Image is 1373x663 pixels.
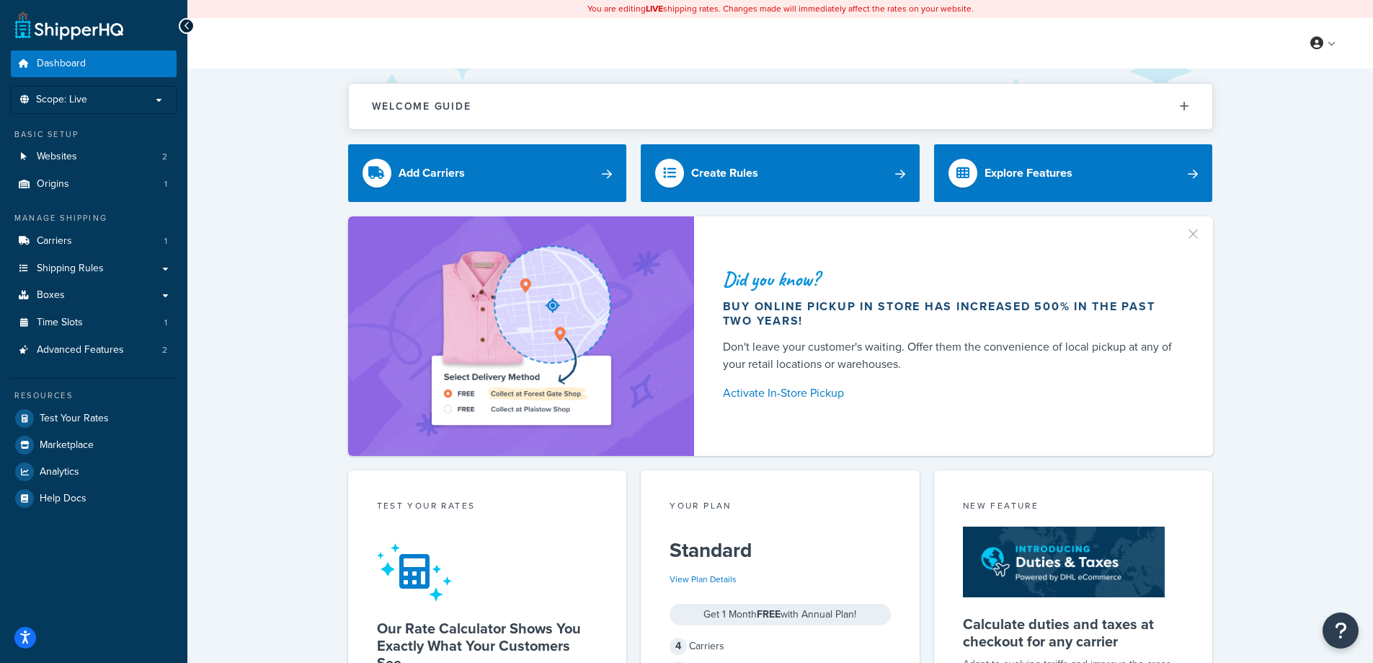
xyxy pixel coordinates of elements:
span: Dashboard [37,58,86,70]
button: Open Resource Center [1323,612,1359,649]
li: Origins [11,171,177,198]
a: Test Your Rates [11,405,177,431]
div: Did you know? [723,269,1178,289]
strong: FREE [757,607,781,622]
div: Test your rates [377,499,598,516]
div: Create Rules [691,163,758,183]
div: Explore Features [985,163,1072,183]
b: LIVE [646,2,663,15]
span: Advanced Features [37,344,124,356]
span: 1 [164,317,167,329]
div: Get 1 Month with Annual Plan! [670,604,891,625]
li: Carriers [11,228,177,255]
span: Help Docs [40,493,86,505]
a: Explore Features [934,144,1213,202]
div: New Feature [963,499,1184,516]
a: Dashboard [11,51,177,77]
span: Boxes [37,289,65,302]
span: Test Your Rates [40,413,109,425]
a: Shipping Rules [11,255,177,282]
img: ad-shirt-map-b0359fc47e01cab431d101c4b569394f6a03f54285957d908178d52f29eb9668.png [391,238,652,434]
a: Boxes [11,282,177,309]
a: Activate In-Store Pickup [723,383,1178,403]
div: Basic Setup [11,128,177,141]
a: Origins1 [11,171,177,198]
a: Advanced Features2 [11,337,177,364]
a: Websites2 [11,144,177,170]
span: Shipping Rules [37,263,104,275]
div: Buy online pickup in store has increased 500% in the past two years! [723,299,1178,328]
h5: Calculate duties and taxes at checkout for any carrier [963,615,1184,650]
div: Your Plan [670,499,891,516]
div: Add Carriers [399,163,465,183]
li: Advanced Features [11,337,177,364]
span: 2 [162,344,167,356]
span: Carriers [37,235,72,247]
span: Websites [37,151,77,163]
span: Origins [37,178,69,190]
span: Marketplace [40,439,94,452]
a: Carriers1 [11,228,177,255]
span: Scope: Live [36,94,87,106]
span: Analytics [40,466,79,478]
span: 1 [164,235,167,247]
span: 2 [162,151,167,163]
a: Create Rules [641,144,920,202]
button: Welcome Guide [349,84,1212,129]
a: View Plan Details [670,573,737,586]
a: Help Docs [11,486,177,511]
span: 1 [164,178,167,190]
div: Don't leave your customer's waiting. Offer them the convenience of local pickup at any of your re... [723,338,1178,373]
a: Analytics [11,459,177,485]
span: Time Slots [37,317,83,329]
a: Time Slots1 [11,309,177,336]
h5: Standard [670,539,891,562]
span: 4 [670,638,687,655]
div: Carriers [670,636,891,657]
a: Marketplace [11,432,177,458]
h2: Welcome Guide [372,101,471,112]
div: Manage Shipping [11,212,177,224]
li: Websites [11,144,177,170]
a: Add Carriers [348,144,627,202]
li: Time Slots [11,309,177,336]
div: Resources [11,390,177,402]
